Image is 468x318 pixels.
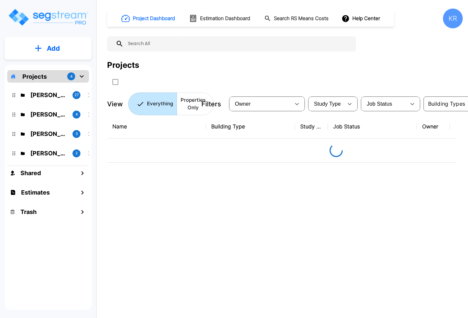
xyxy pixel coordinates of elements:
span: Study Type [314,101,341,107]
img: Logo [8,8,88,27]
h1: Search RS Means Costs [274,15,329,22]
h1: Shared [20,169,41,177]
h1: Project Dashboard [133,15,175,22]
button: Search RS Means Costs [262,12,332,25]
div: Projects [107,59,139,71]
th: Owner [417,115,450,139]
p: Kristina's Folder (Finalized Reports) [30,91,67,99]
div: Platform [128,93,214,115]
button: Everything [128,93,177,115]
p: 4 [75,112,78,117]
div: Select [309,95,343,113]
p: M.E. Folder [30,110,67,119]
th: Study Type [295,115,328,139]
p: Projects [22,72,47,81]
button: SelectAll [109,75,122,89]
p: 3 [75,131,78,137]
button: Add [5,39,92,58]
div: KR [443,9,463,28]
span: Owner [235,101,251,107]
th: Job Status [328,115,417,139]
h1: Estimation Dashboard [200,15,250,22]
span: Job Status [367,101,392,107]
button: Properties Only [177,93,214,115]
p: Karina's Folder [30,149,67,158]
button: Estimation Dashboard [187,12,254,25]
p: Add [47,43,60,53]
p: 27 [74,92,79,98]
input: Search All [124,36,353,51]
p: View [107,99,123,109]
div: Select [230,95,290,113]
th: Name [107,115,206,139]
p: Everything [147,100,173,108]
p: 2 [75,150,78,156]
p: 4 [70,74,73,79]
h1: Trash [20,207,37,216]
h1: Estimates [21,188,50,197]
button: Help Center [340,12,383,25]
p: Jon's Folder [30,129,67,138]
p: Properties Only [181,96,206,111]
div: Select [362,95,406,113]
button: Project Dashboard [119,11,179,26]
th: Building Type [206,115,295,139]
